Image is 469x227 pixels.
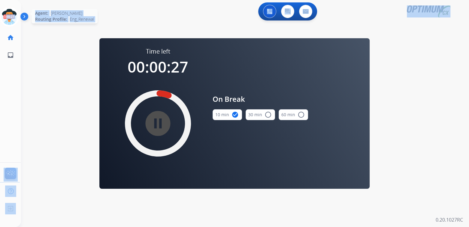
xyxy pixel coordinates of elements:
span: Agent: [35,10,48,16]
mat-icon: pause_circle_filled [154,120,162,127]
button: 30 min [246,109,275,120]
mat-icon: check_circle [231,111,239,118]
button: 10 min [213,109,242,120]
span: On Break [213,94,308,104]
span: Routing Profile: [35,16,67,22]
mat-icon: radio_button_unchecked [298,111,305,118]
span: 00:00:27 [128,57,188,77]
mat-icon: radio_button_unchecked [265,111,272,118]
span: Time left [146,47,170,56]
span: [PERSON_NAME] [51,10,82,16]
button: 60 min [279,109,308,120]
span: Eng_Renewal [70,16,94,22]
p: 0.20.1027RC [436,216,463,223]
mat-icon: home [7,34,14,41]
mat-icon: inbox [7,51,14,59]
